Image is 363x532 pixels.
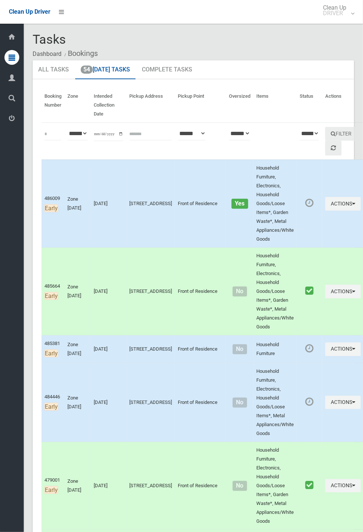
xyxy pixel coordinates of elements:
a: 54[DATE] Tasks [75,60,136,80]
td: Front of Residence [175,160,226,248]
span: 54 [81,66,93,74]
th: Oversized [226,88,253,123]
h4: Normal sized [229,288,250,295]
a: Clean Up Driver [9,6,50,17]
h4: Normal sized [229,483,250,489]
small: DRIVER [323,10,346,16]
td: Front of Residence [175,442,226,530]
td: [STREET_ADDRESS] [126,248,175,335]
th: Booking Number [41,88,64,123]
th: Items [253,88,297,123]
button: Actions [325,285,361,298]
h4: Oversized [229,201,250,207]
a: Complete Tasks [136,60,198,80]
i: Booking marked as collected. [305,480,313,490]
span: Yes [232,199,248,209]
span: No [233,481,247,491]
a: All Tasks [33,60,74,80]
span: Early [44,292,58,300]
td: [STREET_ADDRESS] [126,442,175,530]
td: 484446 [41,363,64,442]
button: Actions [325,396,361,409]
td: Household Furniture, Electronics, Household Goods/Loose Items*, Garden Waste*, Metal Appliances/W... [253,160,297,248]
td: Household Furniture, Electronics, Household Goods/Loose Items*, Metal Appliances/White Goods [253,363,297,442]
td: [DATE] [91,363,126,442]
td: [STREET_ADDRESS] [126,363,175,442]
td: [DATE] [91,248,126,335]
th: Status [297,88,322,123]
span: Early [44,349,58,357]
span: Tasks [33,32,66,47]
span: Clean Up Driver [9,8,50,15]
td: [DATE] [91,442,126,530]
i: Booking awaiting collection. Mark as collected or report issues to complete task. [305,198,313,208]
span: No [233,398,247,408]
td: Household Furniture, Electronics, Household Goods/Loose Items*, Garden Waste*, Metal Appliances/W... [253,248,297,335]
td: Front of Residence [175,363,226,442]
th: Intended Collection Date [91,88,126,123]
h4: Normal sized [229,399,250,406]
td: Household Furniture [253,335,297,363]
span: No [233,287,247,297]
button: Filter [325,127,357,141]
li: Bookings [63,47,98,60]
span: No [233,344,247,354]
td: Zone [DATE] [64,160,91,248]
td: Front of Residence [175,335,226,363]
a: Dashboard [33,50,61,57]
td: Zone [DATE] [64,363,91,442]
td: Zone [DATE] [64,442,91,530]
i: Booking marked as collected. [305,286,313,295]
td: [STREET_ADDRESS] [126,335,175,363]
td: 479001 [41,442,64,530]
td: [DATE] [91,335,126,363]
span: Early [44,204,58,212]
td: 485664 [41,248,64,335]
span: Clean Up [319,5,354,16]
th: Pickup Point [175,88,226,123]
td: [DATE] [91,160,126,248]
td: 485381 [41,335,64,363]
td: Front of Residence [175,248,226,335]
i: Booking awaiting collection. Mark as collected or report issues to complete task. [305,344,313,353]
td: Zone [DATE] [64,248,91,335]
td: 486009 [41,160,64,248]
td: Zone [DATE] [64,335,91,363]
i: Booking awaiting collection. Mark as collected or report issues to complete task. [305,397,313,406]
button: Actions [325,197,361,211]
h4: Normal sized [229,346,250,352]
span: Early [44,486,58,494]
td: Household Furniture, Electronics, Household Goods/Loose Items*, Garden Waste*, Metal Appliances/W... [253,442,297,530]
button: Actions [325,479,361,493]
td: [STREET_ADDRESS] [126,160,175,248]
th: Zone [64,88,91,123]
button: Actions [325,342,361,356]
th: Pickup Address [126,88,175,123]
span: Early [44,403,58,411]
